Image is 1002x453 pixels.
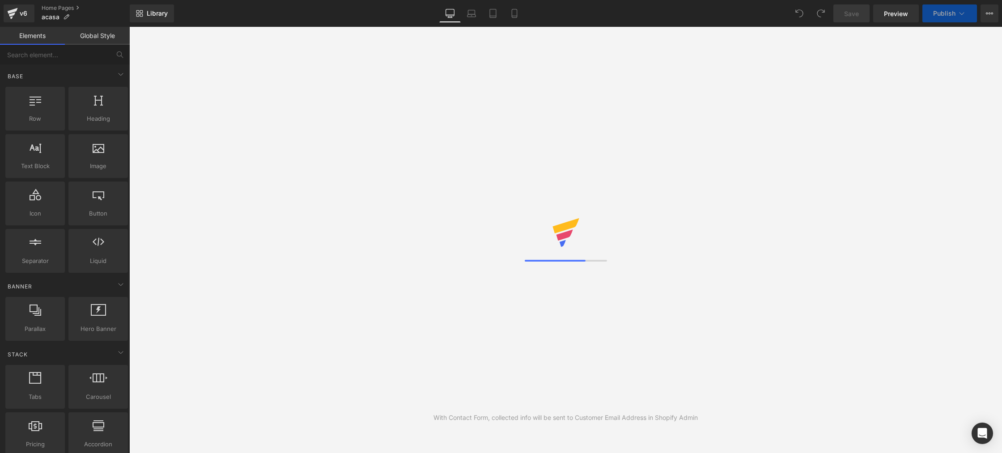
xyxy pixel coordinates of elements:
[18,8,29,19] div: v6
[42,4,130,12] a: Home Pages
[433,413,698,423] div: With Contact Form, collected info will be sent to Customer Email Address in Shopify Admin
[8,256,62,266] span: Separator
[71,392,125,402] span: Carousel
[884,9,908,18] span: Preview
[71,256,125,266] span: Liquid
[972,423,993,444] div: Open Intercom Messenger
[65,27,130,45] a: Global Style
[42,13,59,21] span: acasa
[7,350,29,359] span: Stack
[8,114,62,123] span: Row
[790,4,808,22] button: Undo
[71,161,125,171] span: Image
[71,209,125,218] span: Button
[922,4,977,22] button: Publish
[7,72,24,80] span: Base
[504,4,525,22] a: Mobile
[461,4,482,22] a: Laptop
[981,4,998,22] button: More
[8,209,62,218] span: Icon
[933,10,955,17] span: Publish
[439,4,461,22] a: Desktop
[482,4,504,22] a: Tablet
[7,282,33,291] span: Banner
[4,4,34,22] a: v6
[147,9,168,17] span: Library
[71,114,125,123] span: Heading
[873,4,919,22] a: Preview
[71,324,125,334] span: Hero Banner
[71,440,125,449] span: Accordion
[812,4,830,22] button: Redo
[8,392,62,402] span: Tabs
[8,161,62,171] span: Text Block
[8,324,62,334] span: Parallax
[130,4,174,22] a: New Library
[8,440,62,449] span: Pricing
[844,9,859,18] span: Save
